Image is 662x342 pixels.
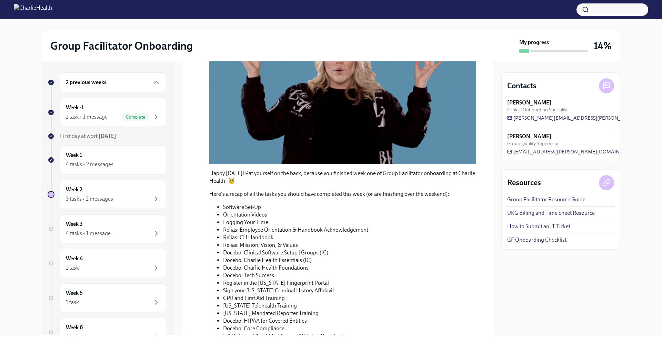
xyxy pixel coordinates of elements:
[223,256,476,264] li: Docebo: Charlie Health Essentials (IC)
[223,287,476,294] li: Sign your [US_STATE] Criminal History Affidavit
[66,186,82,193] h6: Week 2
[223,264,476,272] li: Docebo: Charlie Health Foundations
[507,81,536,91] h4: Contacts
[507,140,559,147] span: Group Quality Supervisor
[66,289,83,297] h6: Week 5
[99,133,116,139] strong: [DATE]
[507,148,639,155] a: [EMAIL_ADDRESS][PERSON_NAME][DOMAIN_NAME]
[223,302,476,310] li: [US_STATE] Telehealth Training
[66,151,82,159] h6: Week 1
[60,133,116,139] span: First day at work
[66,195,113,203] div: 3 tasks • 2 messages
[223,294,476,302] li: CPR and First Aid Training
[66,299,79,306] div: 1 task
[209,190,476,198] p: Here's a recap of all the tasks you should have completed this week (or are finishing over the we...
[223,332,476,340] li: Fill Out The [US_STATE] Agency Affiliated Registration
[507,107,568,113] span: Clinical Onboarding Specialist
[66,333,79,341] div: 1 task
[507,236,566,244] a: GF Onboarding Checklist
[519,39,549,46] strong: My progress
[223,249,476,256] li: Docebo: Clinical Software Setup | Groups (IC)
[223,234,476,241] li: Relias: CH Handbook
[209,14,476,164] button: Zoom image
[50,39,193,53] h2: Group Facilitator Onboarding
[66,104,84,111] h6: Week -1
[66,161,113,168] div: 4 tasks • 2 messages
[507,196,585,203] a: Group Facilitator Resource Guide
[48,249,166,278] a: Week 41 task
[507,99,551,107] strong: [PERSON_NAME]
[594,40,612,52] h3: 14%
[122,114,149,120] span: Complete
[507,223,570,230] a: How to Submit an IT Ticket
[507,133,551,140] strong: [PERSON_NAME]
[223,203,476,211] li: Software Set-Up
[223,226,476,234] li: Relias: Employee Orientation & Handbook Acknowledgement
[60,72,166,92] div: 2 previous weeks
[223,272,476,279] li: Docebo: Tech Success
[66,220,83,228] h6: Week 3
[48,180,166,209] a: Week 23 tasks • 2 messages
[209,170,476,185] p: Happy [DATE]! Pat yourself on the back, because you finished week one of Group Facilitator onboar...
[223,241,476,249] li: Relias: Mission, Vision, & Values
[223,279,476,287] li: Register in the [US_STATE] Fingerprint Portal
[66,264,79,272] div: 1 task
[48,214,166,243] a: Week 34 tasks • 1 message
[223,325,476,332] li: Docebo: Core Compliance
[66,113,108,121] div: 1 task • 1 message
[223,317,476,325] li: Docebo: HIPAA for Covered Entities
[223,219,476,226] li: Logging Your Time
[14,4,52,15] img: CharlieHealth
[66,230,111,237] div: 4 tasks • 1 message
[48,98,166,127] a: Week -11 task • 1 messageComplete
[223,310,476,317] li: [US_STATE] Mandated Reporter Training
[507,178,541,188] h4: Resources
[66,324,83,331] h6: Week 6
[507,209,595,217] a: UKG Billing and Time Sheet Resource
[66,255,83,262] h6: Week 4
[223,211,476,219] li: Orientation Videos
[48,145,166,174] a: Week 14 tasks • 2 messages
[66,79,107,86] h6: 2 previous weeks
[48,283,166,312] a: Week 51 task
[48,132,166,140] a: First day at work[DATE]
